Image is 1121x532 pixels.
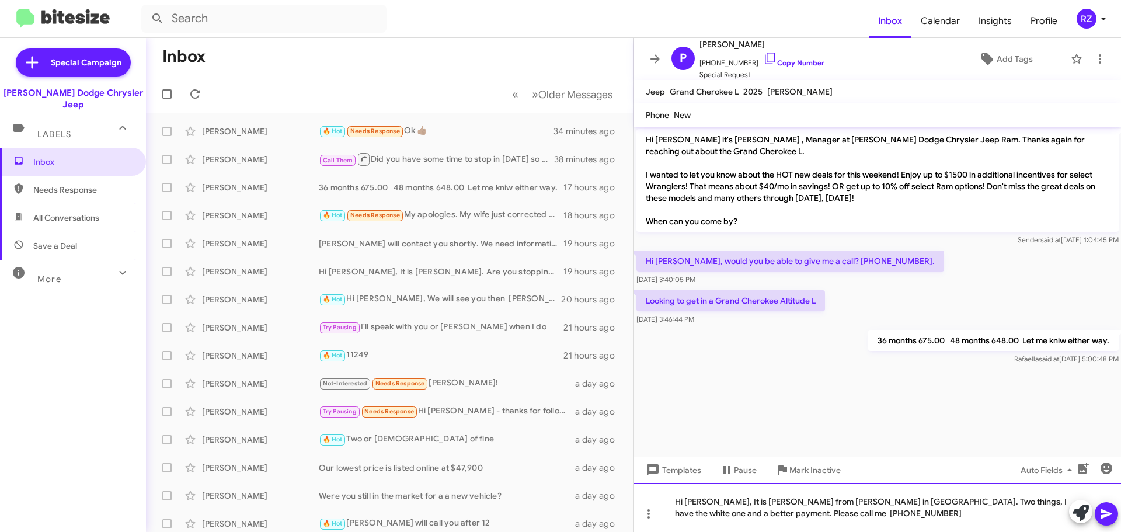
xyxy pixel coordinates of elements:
span: Jeep [646,86,665,97]
span: Older Messages [538,88,612,101]
span: New [674,110,691,120]
span: Add Tags [997,48,1033,69]
div: [PERSON_NAME] [202,490,319,502]
div: [PERSON_NAME] [202,126,319,137]
div: [PERSON_NAME] [202,378,319,390]
div: [PERSON_NAME] [202,322,319,333]
span: P [680,49,687,68]
span: [DATE] 3:46:44 PM [636,315,694,324]
span: Phone [646,110,669,120]
div: [PERSON_NAME] will contact you shortly. We need information [PERSON_NAME] [319,238,563,249]
div: a day ago [575,406,624,418]
span: Needs Response [364,408,414,415]
div: Hi [PERSON_NAME], It is [PERSON_NAME]. Are you stopping by [DATE]? [319,266,563,277]
span: 🔥 Hot [323,352,343,359]
div: a day ago [575,434,624,446]
div: 19 hours ago [563,266,624,277]
p: 36 months 675.00 48 months 648.00 Let me kniw either way. [868,330,1119,351]
span: Special Request [699,69,824,81]
div: 21 hours ago [563,322,624,333]
span: said at [1039,354,1059,363]
button: Mark Inactive [766,460,850,481]
button: Next [525,82,619,106]
span: Call Them [323,157,353,164]
a: Special Campaign [16,48,131,77]
span: Sender [DATE] 1:04:45 PM [1018,235,1119,244]
span: More [37,274,61,284]
div: 20 hours ago [561,294,624,305]
span: [PERSON_NAME] [767,86,833,97]
h1: Inbox [162,47,206,66]
div: [PERSON_NAME] will call you after 12 [319,517,575,530]
div: 18 hours ago [563,210,624,221]
div: I'll speak with you or [PERSON_NAME] when I do [319,321,563,334]
div: [PERSON_NAME] [202,238,319,249]
a: Copy Number [763,58,824,67]
div: Did you have some time to stop in [DATE] so we can get you into a new vehicle? [319,152,554,166]
div: [PERSON_NAME]! [319,377,575,390]
div: Our lowest price is listed online at $47,900 [319,462,575,474]
span: Grand Cherokee L [670,86,739,97]
div: Two or [DEMOGRAPHIC_DATA] of fine [319,433,575,446]
span: Save a Deal [33,240,77,252]
button: Previous [505,82,525,106]
div: 34 minutes ago [554,126,624,137]
span: Pause [734,460,757,481]
span: 🔥 Hot [323,436,343,443]
div: [PERSON_NAME] [202,406,319,418]
span: Auto Fields [1021,460,1077,481]
div: a day ago [575,462,624,474]
button: Pause [711,460,766,481]
span: 🔥 Hot [323,211,343,219]
a: Calendar [911,4,969,38]
div: Ok 👍🏾 [319,124,554,138]
span: Special Campaign [51,57,121,68]
span: Needs Response [350,127,400,135]
div: 36 months 675.00 48 months 648.00 Let me kniw either way. [319,182,563,193]
div: a day ago [575,378,624,390]
div: [PERSON_NAME] [202,294,319,305]
span: » [532,87,538,102]
nav: Page navigation example [506,82,619,106]
span: Insights [969,4,1021,38]
div: [PERSON_NAME] [202,210,319,221]
span: [PERSON_NAME] [699,37,824,51]
span: Needs Response [375,380,425,387]
span: said at [1040,235,1061,244]
span: Not-Interested [323,380,368,387]
input: Search [141,5,387,33]
span: Needs Response [33,184,133,196]
span: Labels [37,129,71,140]
span: Rafaella [DATE] 5:00:48 PM [1014,354,1119,363]
p: Hi [PERSON_NAME], would you be able to give me a call? [PHONE_NUMBER]. [636,251,944,272]
a: Inbox [869,4,911,38]
div: [PERSON_NAME] [202,462,319,474]
div: a day ago [575,490,624,502]
div: 19 hours ago [563,238,624,249]
p: Looking to get in a Grand Cherokee Altitude L [636,290,825,311]
span: [PHONE_NUMBER] [699,51,824,69]
div: [PERSON_NAME] [202,182,319,193]
span: Inbox [33,156,133,168]
div: a day ago [575,518,624,530]
button: RZ [1067,9,1108,29]
span: Needs Response [350,211,400,219]
div: [PERSON_NAME] [202,266,319,277]
button: Templates [634,460,711,481]
div: [PERSON_NAME] [202,350,319,361]
span: 2025 [743,86,763,97]
div: [PERSON_NAME] [202,154,319,165]
div: My apologies. My wife just corrected me that we’re going to the [PERSON_NAME] location in [GEOGRA... [319,208,563,222]
div: 38 minutes ago [554,154,624,165]
div: Hi [PERSON_NAME], It is [PERSON_NAME] from [PERSON_NAME] in [GEOGRAPHIC_DATA]. Two things, I have... [634,483,1121,532]
div: Were you still in the market for a a new vehicle? [319,490,575,502]
span: 🔥 Hot [323,127,343,135]
div: 11249 [319,349,563,362]
span: Templates [643,460,701,481]
button: Add Tags [945,48,1065,69]
div: [PERSON_NAME] [202,434,319,446]
a: Profile [1021,4,1067,38]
